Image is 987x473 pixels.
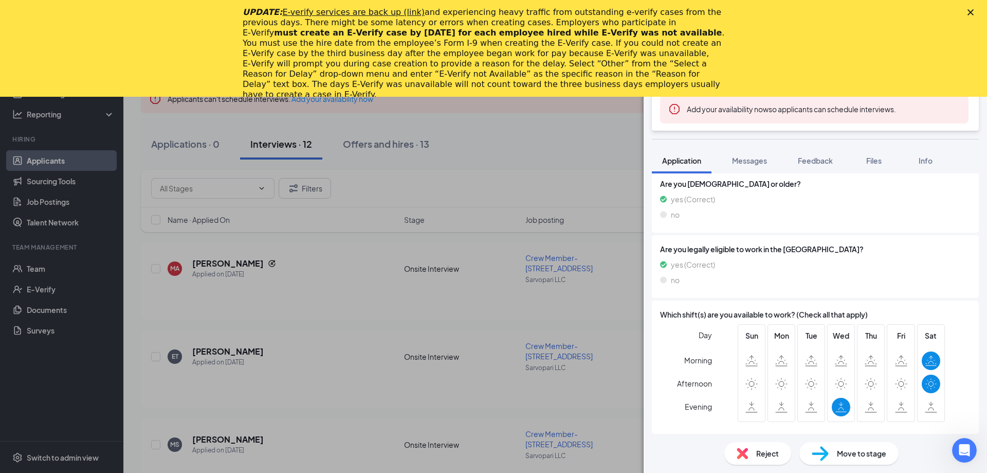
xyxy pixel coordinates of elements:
span: yes (Correct) [671,259,715,270]
span: no [671,274,680,286]
span: no [671,209,680,220]
span: Day [699,329,712,341]
div: and experiencing heavy traffic from outstanding e-verify cases from the previous days. There migh... [243,7,728,100]
i: UPDATE: [243,7,425,17]
span: Info [919,156,933,165]
span: Sat [922,330,940,341]
span: Which shift(s) are you available to work? (Check all that apply) [660,309,868,320]
b: must create an E‑Verify case by [DATE] for each employee hired while E‑Verify was not available [274,28,722,38]
span: Morning [684,351,712,370]
span: Feedback [798,156,833,165]
span: Mon [772,330,791,341]
span: Thu [862,330,880,341]
span: Reject [756,448,779,459]
span: Are you legally eligible to work in the [GEOGRAPHIC_DATA]? [660,243,971,255]
span: yes (Correct) [671,194,715,205]
iframe: Intercom live chat [952,438,977,463]
span: Files [866,156,882,165]
span: Afternoon [677,374,712,393]
span: Evening [685,397,712,416]
span: Sun [742,330,761,341]
span: Fri [892,330,910,341]
span: Wed [832,330,850,341]
div: Close [967,9,978,15]
span: Tue [802,330,820,341]
a: E-verify services are back up (link) [282,7,425,17]
span: Application [662,156,701,165]
span: Are you [DEMOGRAPHIC_DATA] or older? [660,178,971,189]
span: Move to stage [837,448,886,459]
button: Add your availability now [687,104,769,114]
svg: Error [668,103,681,115]
span: Messages [732,156,767,165]
span: so applicants can schedule interviews. [687,104,896,114]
